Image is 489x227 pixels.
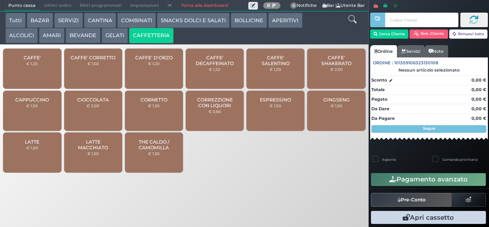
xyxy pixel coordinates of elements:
strong: Pagato [371,96,387,102]
span: CAPPUCCINO [15,97,49,103]
span: 0 [290,2,297,9]
small: € 1,00 [26,145,38,150]
span: Ritiri programmati [76,0,126,11]
a: Ordine [370,45,397,57]
strong: 0,00 € [471,106,486,111]
span: CAFFE' DECAFFEINATO [192,55,238,66]
span: CIOCCOLATA [77,97,109,103]
small: € 1,50 [87,151,99,156]
span: CORREZZIONE CON LIQUORI [192,97,238,108]
button: SERVIZI [54,13,83,28]
span: GINGSENG [323,97,350,103]
button: CAFFETTERIA [129,28,173,43]
small: € 1,20 [270,67,281,72]
small: € 2,00 [87,103,99,108]
small: € 1,50 [270,103,281,108]
span: CAFFE' D'ORZO [135,55,173,60]
span: Ultimi ordini [40,0,76,11]
small: € 1,50 [87,61,99,66]
strong: Sconto [371,77,387,83]
button: Rim. Cliente [410,29,448,39]
small: € 1,20 [209,67,220,72]
strong: Totale [371,87,385,92]
span: 101359106323130108 [394,60,438,66]
span: CAFFE' [24,55,41,60]
span: LATTE MACCHIATO [70,139,116,150]
button: BEVANDE [66,28,100,43]
small: € 0,60 [209,109,221,114]
button: CANTINA [84,13,116,28]
strong: 0,00 € [471,87,486,92]
strong: Segue [423,126,435,131]
button: BAZAR [27,13,53,28]
button: AMARI [39,28,65,43]
span: CAFFE' SHAKERATO [314,55,359,66]
span: LATTE [25,139,39,145]
small: € 1,50 [331,103,342,108]
label: Comanda prioritaria [442,157,478,162]
small: € 1,50 [26,103,38,108]
button: Rimuovi tutto [449,29,488,39]
small: € 1,20 [26,61,38,66]
button: Pagamento avanzato [371,173,486,186]
button: GELATI [102,28,128,43]
button: Apri cassetto [371,211,486,224]
span: CORNETTO [141,97,167,103]
button: ALCOLICI [5,28,38,43]
span: CAFFE' SALENTINO [253,55,298,66]
strong: 0,00 € [471,77,486,83]
a: Torna alla dashboard [176,0,232,11]
span: THE CALDO / CAMOMILLA [131,139,177,150]
button: Tutti [5,13,26,28]
button: Cerca Cliente [370,29,409,39]
button: APERITIVI [268,13,302,28]
strong: 0,00 € [471,96,486,102]
span: Ordine : [373,60,393,66]
small: € 1,50 [148,151,160,156]
a: Note [424,45,448,57]
div: Nessun articolo selezionato [370,67,488,73]
small: € 2,50 [330,67,343,72]
label: Asporto [382,157,396,162]
small: € 1,20 [148,61,160,66]
button: Pre-Conto [371,193,452,207]
span: Impostazioni [126,0,163,11]
span: Punto cassa [4,0,40,11]
strong: 0,00 € [471,116,486,121]
input: Codice Cliente [385,13,458,27]
strong: Da Dare [371,106,389,111]
b: 0 [267,3,270,8]
button: SNACKS DOLCI E SALATI [157,13,230,28]
button: BOLLICINE [231,13,267,28]
button: COMBINATI [117,13,156,28]
span: ESPRESSINO [260,97,291,103]
a: Servizi [397,45,424,57]
span: CAFFE' CORRETTO [71,55,115,60]
small: € 1,50 [148,103,160,108]
strong: Da Pagare [371,116,395,121]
